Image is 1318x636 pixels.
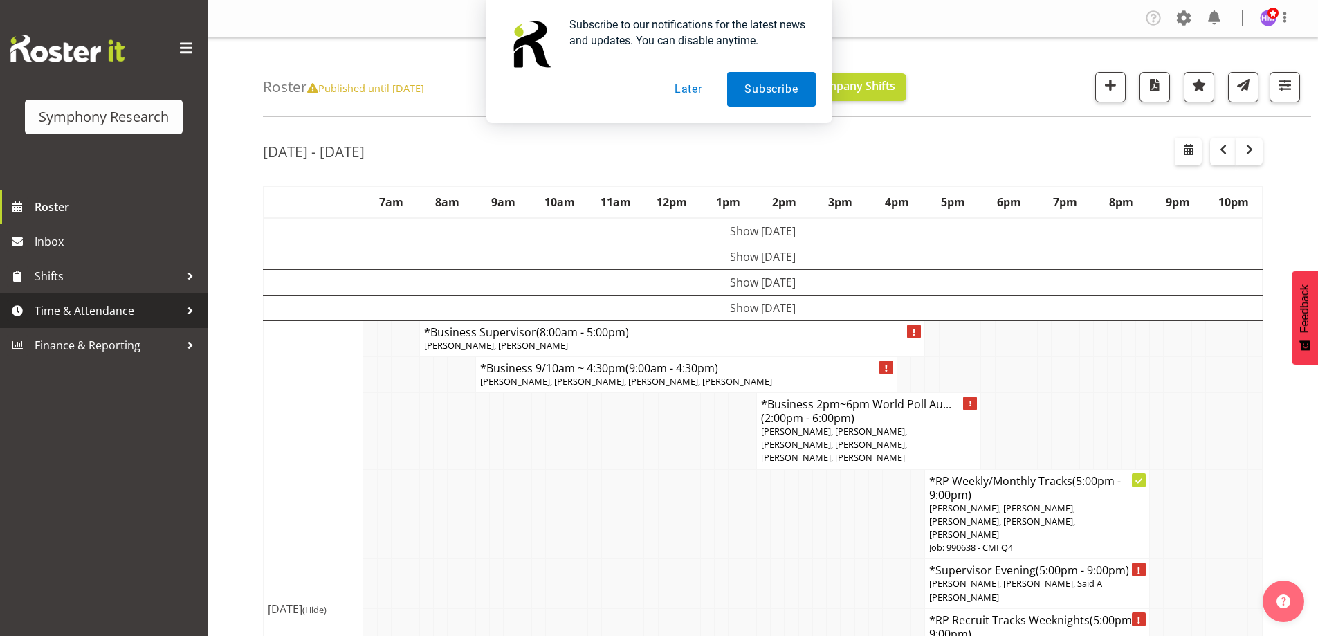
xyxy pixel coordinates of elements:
h2: [DATE] - [DATE] [263,143,365,161]
th: 8am [419,186,475,218]
span: Time & Attendance [35,300,180,321]
td: Show [DATE] [264,244,1263,269]
th: 9am [475,186,531,218]
span: [PERSON_NAME], [PERSON_NAME], [PERSON_NAME], [PERSON_NAME] [480,375,772,388]
p: Job: 990638 - CMI Q4 [929,541,1145,554]
span: [PERSON_NAME], [PERSON_NAME], Said A [PERSON_NAME] [929,577,1102,603]
th: 12pm [644,186,700,218]
span: Shifts [35,266,180,287]
th: 3pm [812,186,868,218]
th: 7pm [1037,186,1093,218]
button: Subscribe [727,72,815,107]
img: help-xxl-2.png [1276,594,1290,608]
h4: *Supervisor Evening [929,563,1145,577]
th: 6pm [981,186,1037,218]
h4: *Business 9/10am ~ 4:30pm [480,361,893,375]
th: 5pm [925,186,981,218]
span: Roster [35,197,201,217]
button: Feedback - Show survey [1292,271,1318,365]
th: 7am [363,186,419,218]
span: Finance & Reporting [35,335,180,356]
th: 9pm [1150,186,1206,218]
span: (9:00am - 4:30pm) [625,361,718,376]
h4: *RP Weekly/Monthly Tracks [929,474,1145,502]
td: Show [DATE] [264,218,1263,244]
span: (8:00am - 5:00pm) [536,325,629,340]
td: Show [DATE] [264,269,1263,295]
th: 10am [531,186,587,218]
span: Inbox [35,231,201,252]
span: [PERSON_NAME], [PERSON_NAME], [PERSON_NAME], [PERSON_NAME], [PERSON_NAME] [929,502,1075,540]
img: notification icon [503,17,558,72]
span: [PERSON_NAME], [PERSON_NAME] [424,339,568,352]
th: 10pm [1206,186,1263,218]
span: (5:00pm - 9:00pm) [929,473,1121,502]
span: Feedback [1299,284,1311,333]
th: 8pm [1093,186,1149,218]
th: 1pm [700,186,756,218]
button: Later [657,72,720,107]
h4: *Business Supervisor [424,325,921,339]
span: (2:00pm - 6:00pm) [761,410,854,426]
div: Subscribe to our notifications for the latest news and updates. You can disable anytime. [558,17,816,48]
span: (Hide) [302,603,327,616]
span: [PERSON_NAME], [PERSON_NAME], [PERSON_NAME], [PERSON_NAME], [PERSON_NAME], [PERSON_NAME] [761,425,907,464]
td: Show [DATE] [264,295,1263,320]
th: 11am [588,186,644,218]
span: (5:00pm - 9:00pm) [1036,563,1129,578]
button: Select a specific date within the roster. [1175,138,1202,165]
th: 4pm [869,186,925,218]
h4: *Business 2pm~6pm World Poll Au... [761,397,977,425]
th: 2pm [756,186,812,218]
